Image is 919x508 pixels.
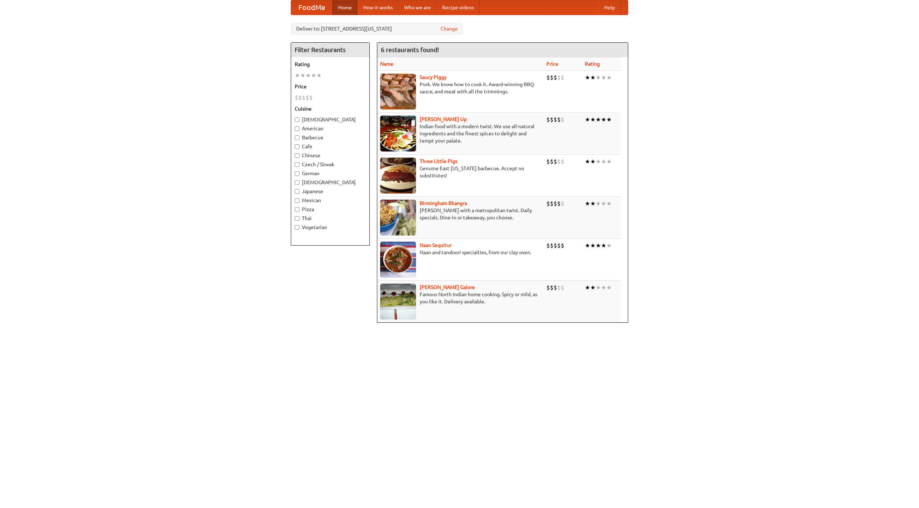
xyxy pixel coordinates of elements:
[295,171,299,176] input: German
[606,158,612,166] li: ★
[309,94,313,102] li: $
[561,158,564,166] li: $
[590,200,596,208] li: ★
[295,162,299,167] input: Czech / Slovak
[440,25,458,32] a: Change
[381,46,439,53] ng-pluralize: 6 restaurants found!
[420,158,457,164] a: Three Little Pigs
[295,134,366,141] label: Barbecue
[291,0,332,15] a: FoodMe
[295,224,366,231] label: Vegetarian
[380,200,416,236] img: bhangra.jpg
[437,0,480,15] a: Recipe videos
[596,158,601,166] li: ★
[420,200,467,206] a: Birmingham Bhangra
[601,200,606,208] li: ★
[596,116,601,123] li: ★
[606,200,612,208] li: ★
[295,144,299,149] input: Cafe
[590,74,596,81] li: ★
[550,242,554,250] li: $
[295,225,299,230] input: Vegetarian
[554,200,557,208] li: $
[295,198,299,203] input: Mexican
[546,158,550,166] li: $
[561,116,564,123] li: $
[295,179,366,186] label: [DEMOGRAPHIC_DATA]
[606,284,612,292] li: ★
[546,284,550,292] li: $
[316,71,322,79] li: ★
[295,161,366,168] label: Czech / Slovak
[295,71,300,79] li: ★
[398,0,437,15] a: Who we are
[295,215,366,222] label: Thai
[557,116,561,123] li: $
[291,43,369,57] h4: Filter Restaurants
[550,158,554,166] li: $
[295,105,366,112] h5: Cuisine
[546,200,550,208] li: $
[590,284,596,292] li: ★
[557,242,561,250] li: $
[380,165,541,179] p: Genuine East [US_STATE] barbecue. Accept no substitutes!
[295,61,366,68] h5: Rating
[550,284,554,292] li: $
[596,242,601,250] li: ★
[295,135,299,140] input: Barbecue
[380,74,416,109] img: saucy.jpg
[606,116,612,123] li: ★
[295,197,366,204] label: Mexican
[302,94,305,102] li: $
[561,284,564,292] li: $
[598,0,621,15] a: Help
[546,242,550,250] li: $
[420,284,475,290] a: [PERSON_NAME] Galore
[554,284,557,292] li: $
[295,94,298,102] li: $
[298,94,302,102] li: $
[295,143,366,150] label: Cafe
[561,200,564,208] li: $
[295,117,299,122] input: [DEMOGRAPHIC_DATA]
[550,116,554,123] li: $
[380,242,416,278] img: naansequitur.jpg
[557,158,561,166] li: $
[585,116,590,123] li: ★
[295,207,299,212] input: Pizza
[305,94,309,102] li: $
[590,242,596,250] li: ★
[295,206,366,213] label: Pizza
[585,200,590,208] li: ★
[554,158,557,166] li: $
[606,242,612,250] li: ★
[358,0,398,15] a: How it works
[295,189,299,194] input: Japanese
[295,125,366,132] label: American
[420,242,452,248] a: Naan Sequitur
[546,74,550,81] li: $
[596,284,601,292] li: ★
[420,74,447,80] a: Saucy Piggy
[550,200,554,208] li: $
[295,216,299,221] input: Thai
[601,242,606,250] li: ★
[557,74,561,81] li: $
[554,242,557,250] li: $
[606,74,612,81] li: ★
[300,71,305,79] li: ★
[380,116,416,152] img: curryup.jpg
[601,284,606,292] li: ★
[380,249,541,256] p: Naan and tandoori specialties, from our clay oven.
[295,126,299,131] input: American
[295,152,366,159] label: Chinese
[295,170,366,177] label: German
[585,242,590,250] li: ★
[554,116,557,123] li: $
[311,71,316,79] li: ★
[585,74,590,81] li: ★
